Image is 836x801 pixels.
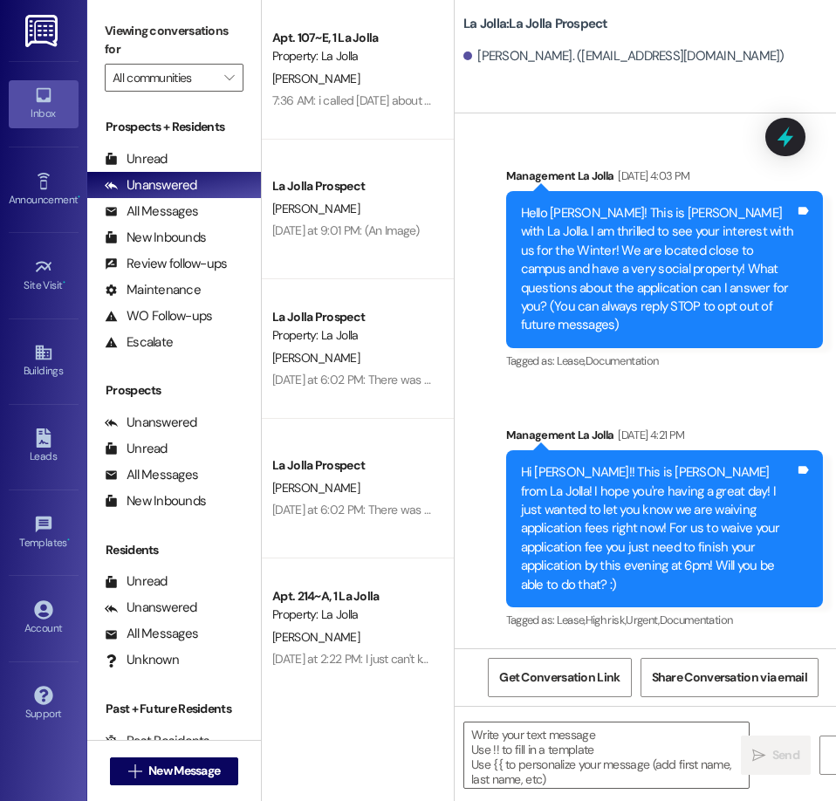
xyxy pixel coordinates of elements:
div: [DATE] 4:03 PM [613,167,689,185]
button: Send [741,736,811,775]
div: Property: La Jolla [272,326,434,345]
div: Unread [105,572,168,591]
div: [DATE] 4:21 PM [613,426,684,444]
span: High risk , [586,613,627,627]
div: Management La Jolla [506,426,823,450]
div: Escalate [105,333,173,352]
span: [PERSON_NAME] [272,201,360,216]
div: All Messages [105,202,198,221]
div: La Jolla Prospect [272,456,434,475]
div: Tagged as: [506,348,823,373]
div: Unread [105,440,168,458]
div: Review follow-ups [105,255,227,273]
a: Inbox [9,80,79,127]
span: New Message [148,762,220,780]
div: Prospects [87,381,261,400]
i:  [752,749,765,763]
div: [DATE] at 9:01 PM: (An Image) [272,222,420,238]
span: Urgent , [626,613,659,627]
span: Lease , [557,353,586,368]
div: Unanswered [105,176,197,195]
div: Unread [105,150,168,168]
a: Templates • [9,510,79,557]
div: Management La Jolla [506,167,823,191]
div: Property: La Jolla [272,606,434,624]
div: La Jolla Prospect [272,308,434,326]
div: Apt. 214~A, 1 La Jolla [272,587,434,606]
span: • [63,277,65,289]
span: [PERSON_NAME] [272,71,360,86]
div: Unanswered [105,414,197,432]
label: Viewing conversations for [105,17,243,64]
div: La Jolla Prospect [272,177,434,195]
div: Residents [87,541,261,559]
span: [PERSON_NAME] [272,480,360,496]
div: New Inbounds [105,492,206,510]
span: Get Conversation Link [499,668,620,687]
button: Share Conversation via email [641,658,819,697]
div: Past Residents [105,732,210,750]
div: Property: La Jolla [272,47,434,65]
div: [PERSON_NAME]. ([EMAIL_ADDRESS][DOMAIN_NAME]) [463,47,785,65]
div: Tagged as: [506,607,823,633]
div: WO Follow-ups [105,307,212,325]
a: Support [9,681,79,728]
i:  [128,764,141,778]
div: Prospects + Residents [87,118,261,136]
div: Hello [PERSON_NAME]! This is [PERSON_NAME] with La Jolla. I am thrilled to see your interest with... [521,204,795,335]
div: Unanswered [105,599,197,617]
span: Share Conversation via email [652,668,807,687]
span: Documentation [660,613,733,627]
div: Hi [PERSON_NAME]!! This is [PERSON_NAME] from La Jolla! I hope you're having a great day! I just ... [521,463,795,594]
input: All communities [113,64,216,92]
span: [PERSON_NAME] [272,350,360,366]
a: Leads [9,423,79,470]
b: La Jolla: La Jolla Prospect [463,15,608,33]
div: All Messages [105,625,198,643]
span: Send [772,746,799,764]
div: Unknown [105,651,179,669]
a: Site Visit • [9,252,79,299]
span: Documentation [586,353,659,368]
div: Maintenance [105,281,201,299]
a: Account [9,595,79,642]
button: New Message [110,757,239,785]
span: [PERSON_NAME] [272,629,360,645]
button: Get Conversation Link [488,658,631,697]
div: Past + Future Residents [87,700,261,718]
i:  [224,71,234,85]
span: • [67,534,70,546]
div: All Messages [105,466,198,484]
span: Lease , [557,613,586,627]
span: • [78,191,80,203]
a: Buildings [9,338,79,385]
div: New Inbounds [105,229,206,247]
div: Apt. 107~E, 1 La Jolla [272,29,434,47]
div: [DATE] at 2:22 PM: I just can't keep spending this much amounts rn! And I paid my months rent for... [272,651,785,667]
img: ResiDesk Logo [25,15,61,47]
